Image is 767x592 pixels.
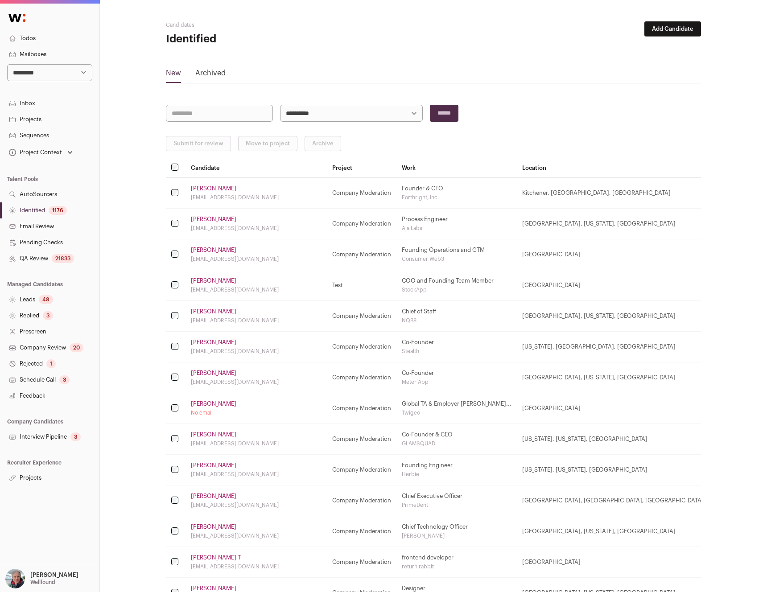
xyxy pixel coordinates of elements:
th: Candidate [186,158,327,178]
div: Herbie [402,471,511,478]
td: Kitchener, [GEOGRAPHIC_DATA], [GEOGRAPHIC_DATA] [517,178,739,209]
td: Global TA & Employer [PERSON_NAME]... [396,393,517,424]
td: Company Moderation [327,209,396,239]
a: [PERSON_NAME] [191,277,236,284]
td: [GEOGRAPHIC_DATA], [US_STATE], [GEOGRAPHIC_DATA] [517,209,739,239]
td: [GEOGRAPHIC_DATA] [517,547,739,578]
a: Archived [195,68,226,82]
td: Test [327,270,396,301]
p: [PERSON_NAME] [30,571,78,579]
div: [EMAIL_ADDRESS][DOMAIN_NAME] [191,225,322,232]
div: GLAMSQUAD [402,440,511,447]
div: [EMAIL_ADDRESS][DOMAIN_NAME] [191,502,322,509]
td: Co-Founder & CEO [396,424,517,455]
div: Project Context [7,149,62,156]
td: Company Moderation [327,301,396,332]
div: [EMAIL_ADDRESS][DOMAIN_NAME] [191,348,322,355]
div: Aja Labs [402,225,511,232]
td: Chief of Staff [396,301,517,332]
div: 48 [39,295,53,304]
button: Open dropdown [4,569,80,588]
td: Company Moderation [327,393,396,424]
div: PrimeDent [402,502,511,509]
a: [PERSON_NAME] [191,339,236,346]
td: frontend developer [396,547,517,578]
th: Location [517,158,739,178]
div: 20 [70,343,83,352]
div: Twigeo [402,409,511,416]
div: [EMAIL_ADDRESS][DOMAIN_NAME] [191,255,322,263]
button: Add Candidate [644,21,701,37]
div: Consumer Web3 [402,255,511,263]
a: [PERSON_NAME] [191,185,236,192]
a: [PERSON_NAME] [191,370,236,377]
td: Process Engineer [396,209,517,239]
a: [PERSON_NAME] [191,308,236,315]
div: StockApp [402,286,511,293]
div: [PERSON_NAME] [402,532,511,539]
td: Founding Engineer [396,455,517,485]
th: Project [327,158,396,178]
h1: Identified [166,32,344,46]
div: [EMAIL_ADDRESS][DOMAIN_NAME] [191,532,322,539]
a: [PERSON_NAME] T [191,554,241,561]
div: 3 [70,432,81,441]
button: Open dropdown [7,146,74,159]
td: Founder & CTO [396,178,517,209]
p: Wellfound [30,579,55,586]
div: [EMAIL_ADDRESS][DOMAIN_NAME] [191,317,322,324]
a: [PERSON_NAME] [191,431,236,438]
td: Company Moderation [327,332,396,362]
td: COO and Founding Team Member [396,270,517,301]
div: [EMAIL_ADDRESS][DOMAIN_NAME] [191,194,322,201]
a: [PERSON_NAME] [191,216,236,223]
div: 3 [43,311,53,320]
div: 1176 [49,206,67,215]
td: [US_STATE], [US_STATE], [GEOGRAPHIC_DATA] [517,424,739,455]
div: 1 [46,359,56,368]
td: Co-Founder [396,362,517,393]
h2: Candidates [166,21,344,29]
div: 21833 [52,254,74,263]
td: [GEOGRAPHIC_DATA] [517,393,739,424]
a: [PERSON_NAME] [191,493,236,500]
a: [PERSON_NAME] [191,462,236,469]
div: NQB8 [402,317,511,324]
td: Company Moderation [327,547,396,578]
a: [PERSON_NAME] [191,400,236,407]
td: [GEOGRAPHIC_DATA] [517,270,739,301]
div: Meter App [402,378,511,386]
th: Work [396,158,517,178]
img: Wellfound [4,9,30,27]
td: [GEOGRAPHIC_DATA] [517,239,739,270]
div: [EMAIL_ADDRESS][DOMAIN_NAME] [191,440,322,447]
td: Company Moderation [327,362,396,393]
td: [GEOGRAPHIC_DATA], [US_STATE], [GEOGRAPHIC_DATA] [517,362,739,393]
div: return rabbit [402,563,511,570]
td: Company Moderation [327,239,396,270]
div: Forthright, Inc. [402,194,511,201]
td: Chief Technology Officer [396,516,517,547]
a: [PERSON_NAME] [191,247,236,254]
td: [US_STATE], [US_STATE], [GEOGRAPHIC_DATA] [517,455,739,485]
div: [EMAIL_ADDRESS][DOMAIN_NAME] [191,563,322,570]
td: Chief Executive Officer [396,485,517,516]
div: 3 [59,375,70,384]
div: Stealth [402,348,511,355]
a: New [166,68,181,82]
img: 14022209-medium_jpg [5,569,25,588]
td: Company Moderation [327,485,396,516]
td: Co-Founder [396,332,517,362]
td: [GEOGRAPHIC_DATA], [GEOGRAPHIC_DATA], [GEOGRAPHIC_DATA] [517,485,739,516]
td: [US_STATE], [GEOGRAPHIC_DATA], [GEOGRAPHIC_DATA] [517,332,739,362]
a: [PERSON_NAME] [191,585,236,592]
td: Founding Operations and GTM [396,239,517,270]
td: Company Moderation [327,424,396,455]
div: [EMAIL_ADDRESS][DOMAIN_NAME] [191,471,322,478]
td: [GEOGRAPHIC_DATA], [US_STATE], [GEOGRAPHIC_DATA] [517,301,739,332]
td: Company Moderation [327,178,396,209]
td: Company Moderation [327,455,396,485]
div: [EMAIL_ADDRESS][DOMAIN_NAME] [191,378,322,386]
div: No email [191,409,322,416]
div: [EMAIL_ADDRESS][DOMAIN_NAME] [191,286,322,293]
